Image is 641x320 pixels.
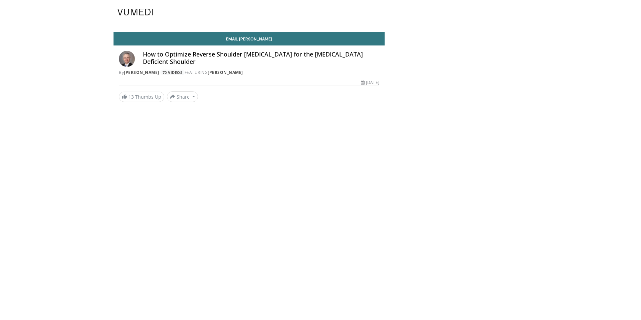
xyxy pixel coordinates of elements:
[114,32,385,45] a: Email [PERSON_NAME]
[124,70,159,75] a: [PERSON_NAME]
[208,70,243,75] a: [PERSON_NAME]
[118,9,153,15] img: VuMedi Logo
[143,51,379,65] h4: How to Optimize Reverse Shoulder [MEDICAL_DATA] for the [MEDICAL_DATA] Deficient Shoulder
[361,80,379,86] div: [DATE]
[160,70,185,75] a: 70 Videos
[167,91,198,102] button: Share
[119,70,379,76] div: By FEATURING
[129,94,134,100] span: 13
[119,51,135,67] img: Avatar
[119,92,164,102] a: 13 Thumbs Up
